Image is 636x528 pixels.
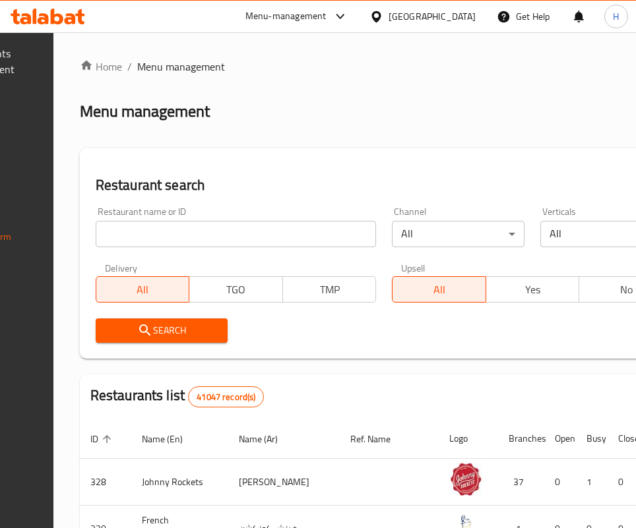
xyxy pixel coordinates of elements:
[389,9,476,24] div: [GEOGRAPHIC_DATA]
[401,263,426,272] label: Upsell
[439,419,498,459] th: Logo
[127,59,132,74] li: /
[288,280,371,299] span: TMP
[398,280,481,299] span: All
[492,280,575,299] span: Yes
[350,431,408,447] span: Ref. Name
[90,386,265,407] h2: Restaurants list
[142,431,200,447] span: Name (En)
[392,221,525,247] div: All
[137,59,225,74] span: Menu management
[188,386,264,407] div: Total records count
[195,280,278,299] span: TGO
[80,59,122,74] a: Home
[576,419,608,459] th: Busy
[613,9,619,24] span: H
[544,459,576,506] td: 0
[245,9,327,24] div: Menu-management
[131,459,228,506] td: Johnny Rockets
[105,263,138,272] label: Delivery
[449,463,482,496] img: Johnny Rockets
[90,431,115,447] span: ID
[80,459,131,506] td: 328
[228,459,340,506] td: [PERSON_NAME]
[239,431,295,447] span: Name (Ar)
[96,221,377,247] input: Search for restaurant name or ID..
[576,459,608,506] td: 1
[80,101,210,122] h2: Menu management
[486,276,580,303] button: Yes
[392,276,486,303] button: All
[282,276,377,303] button: TMP
[498,419,544,459] th: Branches
[102,280,185,299] span: All
[544,419,576,459] th: Open
[96,276,190,303] button: All
[189,276,283,303] button: TGO
[189,391,263,403] span: 41047 record(s)
[106,322,218,339] span: Search
[498,459,544,506] td: 37
[96,318,228,343] button: Search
